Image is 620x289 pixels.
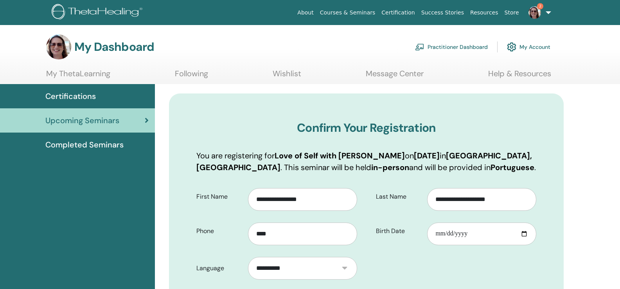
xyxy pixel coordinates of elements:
[273,69,301,84] a: Wishlist
[175,69,208,84] a: Following
[378,5,418,20] a: Certification
[45,115,119,126] span: Upcoming Seminars
[275,151,405,161] b: Love of Self with [PERSON_NAME]
[467,5,501,20] a: Resources
[74,40,154,54] h3: My Dashboard
[294,5,316,20] a: About
[488,69,551,84] a: Help & Resources
[501,5,522,20] a: Store
[414,151,440,161] b: [DATE]
[45,90,96,102] span: Certifications
[507,38,550,56] a: My Account
[317,5,379,20] a: Courses & Seminars
[528,6,541,19] img: default.jpg
[366,69,424,84] a: Message Center
[371,162,409,172] b: in-person
[190,224,248,239] label: Phone
[491,162,534,172] b: Portuguese
[196,121,536,135] h3: Confirm Your Registration
[45,139,124,151] span: Completed Seminars
[418,5,467,20] a: Success Stories
[370,189,428,204] label: Last Name
[46,34,71,59] img: default.jpg
[190,189,248,204] label: First Name
[415,38,488,56] a: Practitioner Dashboard
[196,150,536,173] p: You are registering for on in . This seminar will be held and will be provided in .
[190,261,248,276] label: Language
[46,69,110,84] a: My ThetaLearning
[52,4,145,22] img: logo.png
[537,3,543,9] span: 2
[507,40,516,54] img: cog.svg
[370,224,428,239] label: Birth Date
[415,43,424,50] img: chalkboard-teacher.svg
